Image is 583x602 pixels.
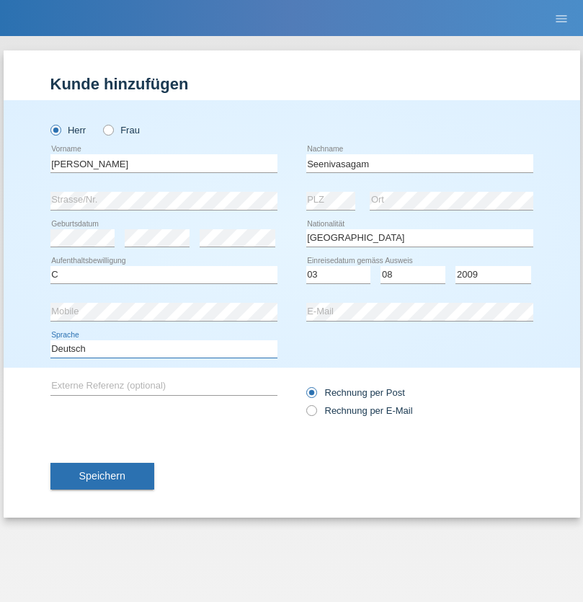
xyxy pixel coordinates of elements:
a: menu [547,14,576,22]
label: Frau [103,125,140,136]
label: Rechnung per Post [306,387,405,398]
input: Frau [103,125,112,134]
i: menu [554,12,569,26]
label: Rechnung per E-Mail [306,405,413,416]
input: Rechnung per Post [306,387,316,405]
span: Speichern [79,470,125,482]
h1: Kunde hinzufügen [50,75,533,93]
input: Herr [50,125,60,134]
input: Rechnung per E-Mail [306,405,316,423]
label: Herr [50,125,86,136]
button: Speichern [50,463,154,490]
